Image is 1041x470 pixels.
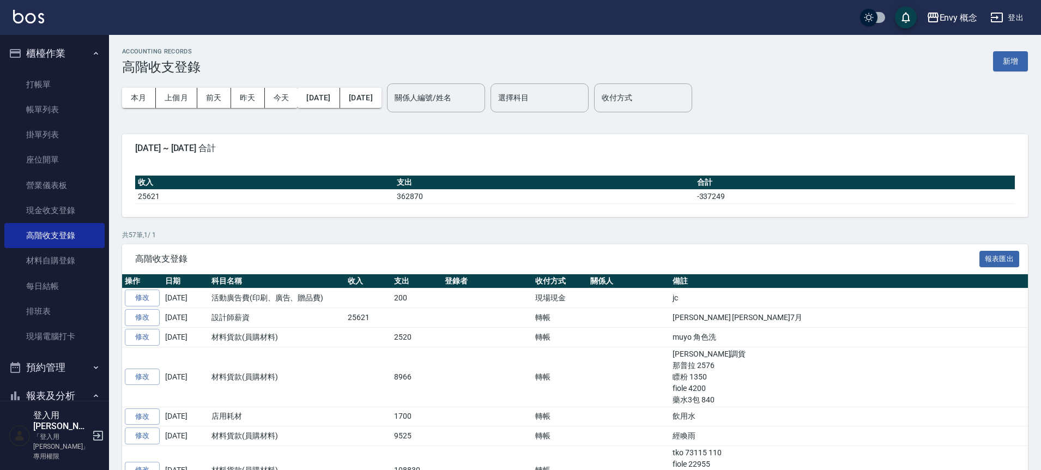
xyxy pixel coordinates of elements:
td: [PERSON_NAME] [PERSON_NAME]7月 [670,308,1028,328]
th: 關係人 [588,274,670,288]
th: 支出 [391,274,442,288]
button: 報表及分析 [4,382,105,410]
td: 材料貨款(員購材料) [209,327,345,347]
a: 現金收支登錄 [4,198,105,223]
a: 現場電腦打卡 [4,324,105,349]
td: 轉帳 [532,327,588,347]
td: 25621 [345,308,391,328]
a: 帳單列表 [4,97,105,122]
td: 200 [391,288,442,308]
p: 「登入用[PERSON_NAME]」專用權限 [33,432,89,461]
th: 合計 [694,176,1015,190]
th: 備註 [670,274,1028,288]
td: 1700 [391,407,442,426]
button: [DATE] [340,88,382,108]
td: 飲用水 [670,407,1028,426]
td: 25621 [135,189,394,203]
td: 轉帳 [532,308,588,328]
button: 今天 [265,88,298,108]
td: 店用耗材 [209,407,345,426]
img: Logo [13,10,44,23]
button: save [895,7,917,28]
button: 上個月 [156,88,197,108]
button: [DATE] [298,88,340,108]
a: 修改 [125,408,160,425]
td: [DATE] [162,327,209,347]
td: [DATE] [162,426,209,446]
a: 修改 [125,309,160,326]
td: [DATE] [162,308,209,328]
td: -337249 [694,189,1015,203]
td: 轉帳 [532,347,588,407]
th: 收入 [345,274,391,288]
button: 櫃檯作業 [4,39,105,68]
th: 收付方式 [532,274,588,288]
h2: ACCOUNTING RECORDS [122,48,201,55]
a: 新增 [993,56,1028,66]
td: [DATE] [162,288,209,308]
button: 新增 [993,51,1028,71]
td: 轉帳 [532,407,588,426]
td: 材料貨款(員購材料) [209,426,345,446]
h5: 登入用[PERSON_NAME] [33,410,89,432]
td: 362870 [394,189,694,203]
td: jc [670,288,1028,308]
a: 座位開單 [4,147,105,172]
a: 修改 [125,290,160,306]
td: muyo 角色洗 [670,327,1028,347]
a: 修改 [125,427,160,444]
th: 操作 [122,274,162,288]
a: 打帳單 [4,72,105,97]
h3: 高階收支登錄 [122,59,201,75]
td: 材料貨款(員購材料) [209,347,345,407]
td: [DATE] [162,347,209,407]
a: 修改 [125,329,160,346]
td: 8966 [391,347,442,407]
a: 報表匯出 [979,253,1020,263]
td: 9525 [391,426,442,446]
td: 活動廣告費(印刷、廣告、贈品費) [209,288,345,308]
a: 每日結帳 [4,274,105,299]
p: 共 57 筆, 1 / 1 [122,230,1028,240]
th: 科目名稱 [209,274,345,288]
button: 本月 [122,88,156,108]
td: 2520 [391,327,442,347]
th: 支出 [394,176,694,190]
button: 昨天 [231,88,265,108]
img: Person [9,425,31,447]
div: Envy 概念 [940,11,978,25]
a: 修改 [125,369,160,385]
span: [DATE] ~ [DATE] 合計 [135,143,1015,154]
span: 高階收支登錄 [135,254,979,264]
td: 設計師薪資 [209,308,345,328]
th: 登錄者 [442,274,532,288]
button: 報表匯出 [979,251,1020,268]
button: Envy 概念 [922,7,982,29]
button: 前天 [197,88,231,108]
a: 排班表 [4,299,105,324]
td: 經喚雨 [670,426,1028,446]
th: 收入 [135,176,394,190]
a: 高階收支登錄 [4,223,105,248]
td: [PERSON_NAME]調貨 那普拉 2576 瞟粉 1350 fiole 4200 藥水3包 840 [670,347,1028,407]
th: 日期 [162,274,209,288]
td: [DATE] [162,407,209,426]
a: 材料自購登錄 [4,248,105,273]
td: 轉帳 [532,426,588,446]
td: 現場現金 [532,288,588,308]
button: 登出 [986,8,1028,28]
button: 預約管理 [4,353,105,382]
a: 營業儀表板 [4,173,105,198]
a: 掛單列表 [4,122,105,147]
